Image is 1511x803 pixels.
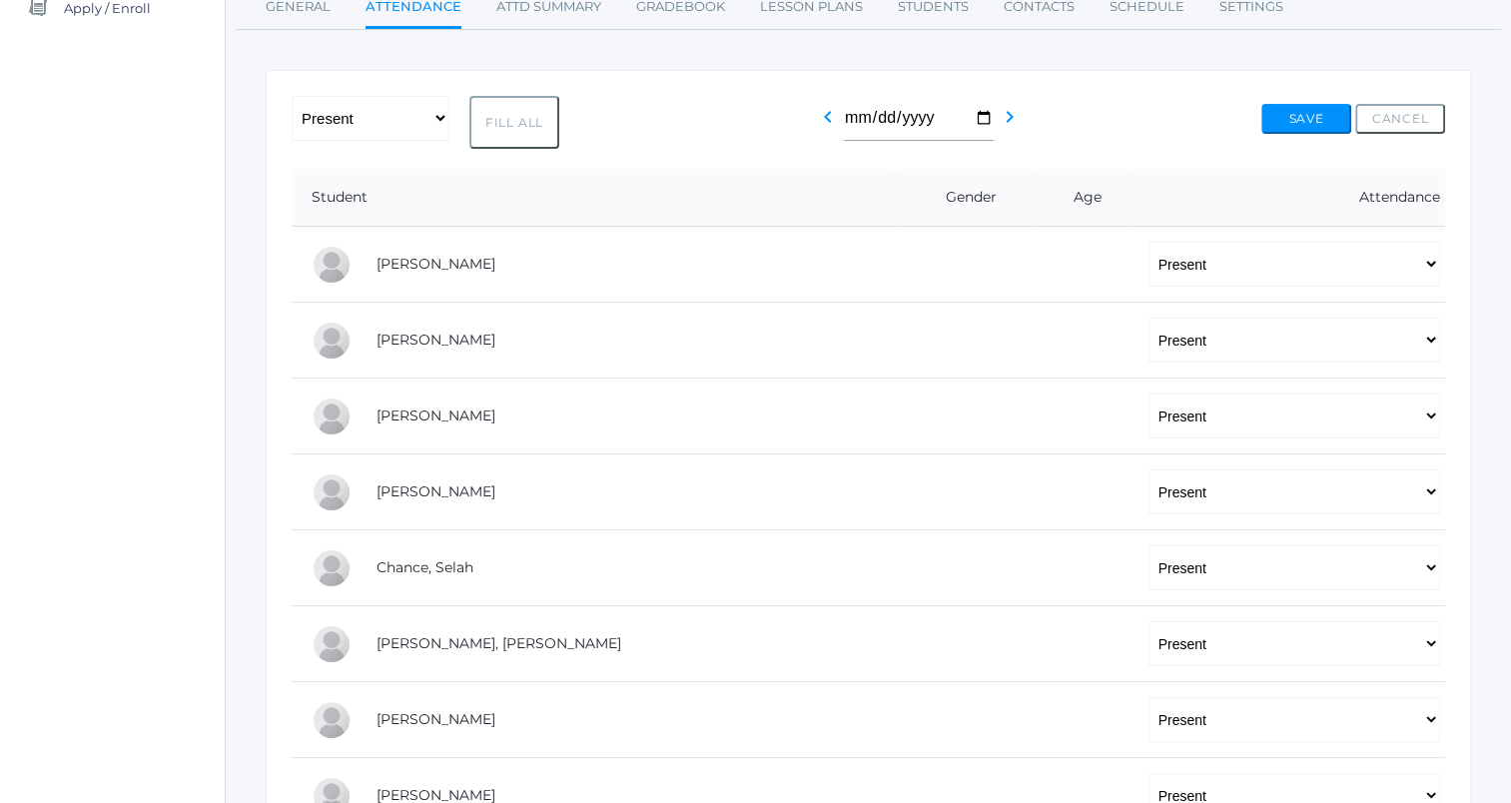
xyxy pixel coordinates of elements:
div: Gabby Brozek [312,321,352,361]
button: Save [1261,104,1351,134]
div: Josey Baker [312,245,352,285]
i: chevron_left [816,105,840,129]
a: Chance, Selah [377,558,473,576]
th: Age [1032,169,1128,227]
a: [PERSON_NAME] [377,406,495,424]
th: Gender [895,169,1033,227]
div: Pierce Brozek [312,397,352,436]
a: chevron_right [998,114,1022,133]
div: Eva Carr [312,472,352,512]
a: chevron_left [816,114,840,133]
th: Student [292,169,895,227]
button: Cancel [1355,104,1445,134]
div: Selah Chance [312,548,352,588]
a: [PERSON_NAME], [PERSON_NAME] [377,634,621,652]
i: chevron_right [998,105,1022,129]
a: [PERSON_NAME] [377,255,495,273]
th: Attendance [1129,169,1445,227]
button: Fill All [469,96,559,149]
a: [PERSON_NAME] [377,710,495,728]
a: [PERSON_NAME] [377,482,495,500]
a: [PERSON_NAME] [377,331,495,349]
div: Levi Erner [312,700,352,740]
div: Presley Davenport [312,624,352,664]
